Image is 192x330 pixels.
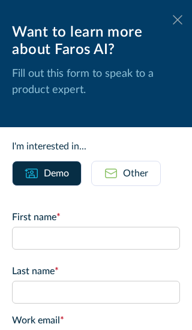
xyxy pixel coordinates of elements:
div: Want to learn more about Faros AI? [12,24,180,59]
div: I'm interested in... [12,139,180,154]
label: Last name [12,264,180,278]
p: Fill out this form to speak to a product expert. [12,66,180,98]
div: Other [123,166,148,181]
label: First name [12,210,180,224]
div: Demo [44,166,69,181]
label: Work email [12,313,180,328]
